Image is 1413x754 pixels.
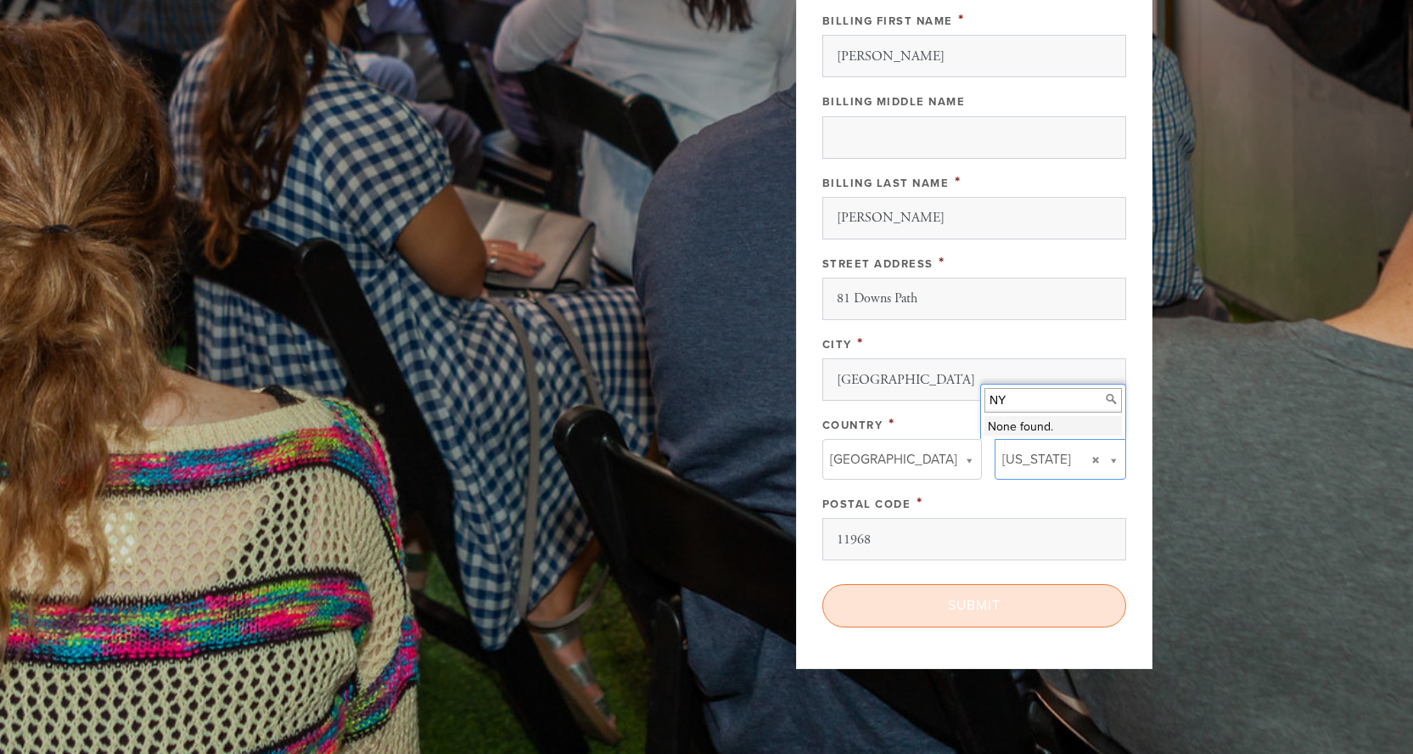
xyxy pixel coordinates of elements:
[822,257,934,271] label: Street Address
[917,493,923,512] span: This field is required.
[857,334,864,352] span: This field is required.
[822,498,911,511] label: Postal Code
[822,14,953,28] label: Billing First Name
[822,419,883,432] label: Country
[889,414,895,433] span: This field is required.
[830,448,957,470] span: [GEOGRAPHIC_DATA]
[822,338,852,352] label: City
[995,439,1126,480] a: [US_STATE]
[822,177,950,190] label: Billing Last Name
[984,416,1122,436] li: None found.
[955,172,962,191] span: This field is required.
[822,439,982,480] a: [GEOGRAPHIC_DATA]
[822,95,966,109] label: Billing Middle Name
[1002,448,1071,470] span: [US_STATE]
[958,10,965,29] span: This field is required.
[822,584,1126,627] input: Submit
[939,253,945,272] span: This field is required.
